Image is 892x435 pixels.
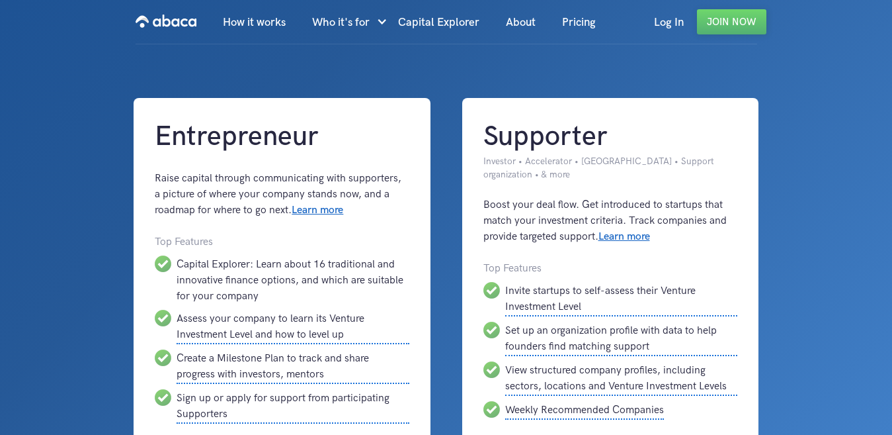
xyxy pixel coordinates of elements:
a: Learn more [598,230,650,243]
div: Assess your company to learn its Venture Investment Level and how to level up [177,310,409,344]
div: View structured company profiles, including sectors, locations and Venture Investment Levels [505,362,737,396]
div: Create a Milestone Plan to track and share progress with investors, mentors [177,350,409,384]
div: Investor • Accelerator • [GEOGRAPHIC_DATA] • Support organization • & more [483,155,737,181]
img: Abaca logo [136,11,196,32]
div: Top Features [155,234,409,250]
div: Invite startups to self-assess their Venture Investment Level [505,282,737,316]
div: Capital Explorer: Learn about 16 traditional and innovative finance options, and which are suitab... [177,256,409,305]
div: Raise capital through communicating with supporters, a picture of where your company stands now, ... [155,171,409,218]
div: Top Features [483,261,737,277]
a: Join Now [697,9,766,34]
div: Weekly Recommended Companies [505,401,664,420]
div: Sign up or apply for support from participating Supporters [177,389,409,424]
a: Learn more [292,204,343,217]
div: Boost your deal flow. Get introduced to startups that match your investment criteria. Track compa... [483,197,737,245]
div: Set up an organization profile with data to help founders find matching support [505,322,737,356]
h1: Entrepreneur [155,119,409,155]
h1: Supporter [483,119,737,155]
